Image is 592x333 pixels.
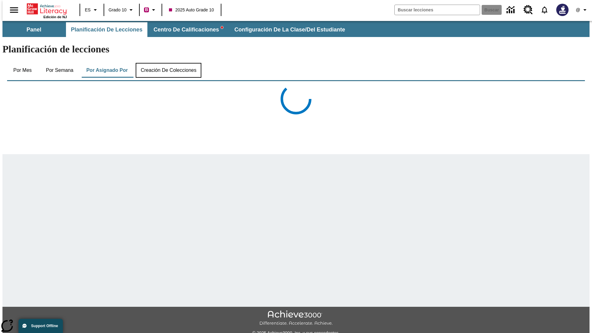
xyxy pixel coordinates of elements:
[2,22,351,37] div: Subbarra de navegación
[145,6,148,14] span: B
[27,26,41,33] span: Panel
[556,4,569,16] img: Avatar
[234,26,345,33] span: Configuración de la clase/del estudiante
[576,7,580,13] span: @
[41,63,78,78] button: Por semana
[221,26,223,29] svg: writing assistant alert
[27,3,67,15] a: Portada
[536,2,553,18] a: Notificaciones
[5,1,23,19] button: Abrir el menú lateral
[154,26,223,33] span: Centro de calificaciones
[503,2,520,18] a: Centro de información
[85,7,91,13] span: ES
[27,2,67,19] div: Portada
[229,22,350,37] button: Configuración de la clase/del estudiante
[2,21,590,37] div: Subbarra de navegación
[43,15,67,19] span: Edición de NJ
[136,63,201,78] button: Creación de colecciones
[520,2,536,18] a: Centro de recursos, Se abrirá en una pestaña nueva.
[3,22,65,37] button: Panel
[106,4,137,15] button: Grado: Grado 10, Elige un grado
[572,4,592,15] button: Perfil/Configuración
[142,4,160,15] button: Boost El color de la clase es rojo violeta. Cambiar el color de la clase.
[31,324,58,328] span: Support Offline
[553,2,572,18] button: Escoja un nuevo avatar
[82,4,102,15] button: Lenguaje: ES, Selecciona un idioma
[149,22,228,37] button: Centro de calificaciones
[169,7,214,13] span: 2025 Auto Grade 10
[395,5,480,15] input: Buscar campo
[71,26,142,33] span: Planificación de lecciones
[109,7,126,13] span: Grado 10
[2,43,590,55] h1: Planificación de lecciones
[81,63,133,78] button: Por asignado por
[66,22,147,37] button: Planificación de lecciones
[7,63,38,78] button: Por mes
[18,319,63,333] button: Support Offline
[259,310,333,326] img: Achieve3000 Differentiate Accelerate Achieve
